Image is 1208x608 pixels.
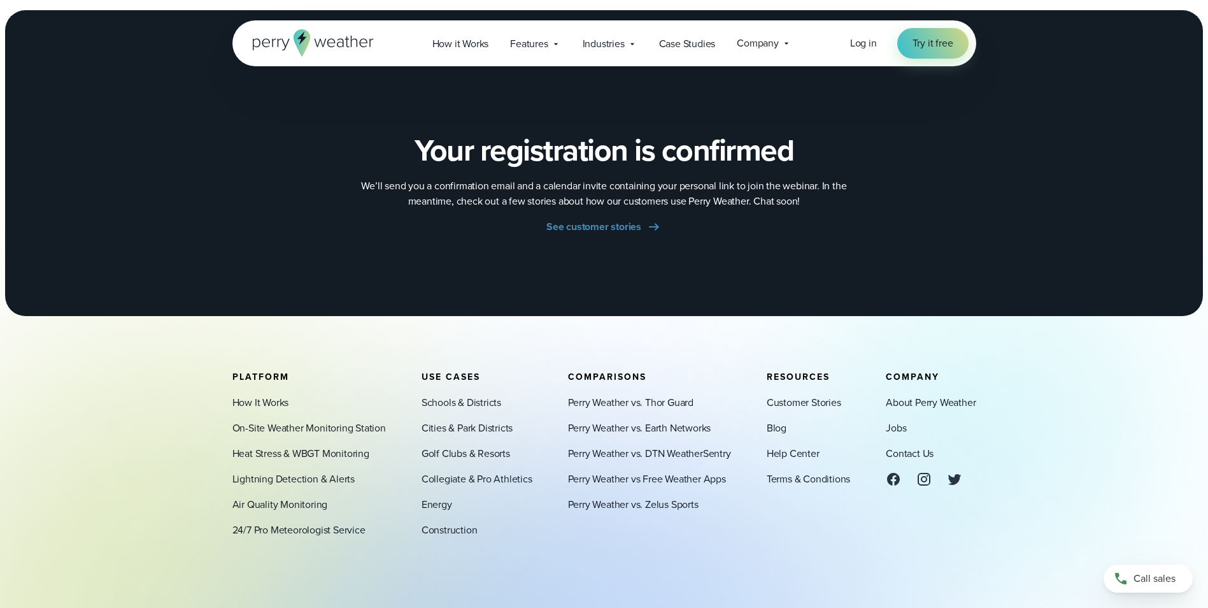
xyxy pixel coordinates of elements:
[232,523,366,538] a: 24/7 Pro Meteorologist Service
[897,28,969,59] a: Try it free
[568,446,731,461] a: Perry Weather vs. DTN WeatherSentry
[568,472,726,487] a: Perry Weather vs Free Weather Apps
[510,36,548,52] span: Features
[568,497,699,512] a: Perry Weather vs. Zelus Sports
[886,370,939,384] span: Company
[648,31,727,57] a: Case Studies
[850,36,877,51] a: Log in
[546,219,662,235] a: See customer stories
[422,523,478,538] a: Construction
[850,36,877,50] span: Log in
[422,446,510,461] a: Golf Clubs & Resorts
[232,421,386,436] a: On-Site Weather Monitoring Station
[568,395,693,410] a: Perry Weather vs. Thor Guard
[232,472,355,487] a: Lightning Detection & Alerts
[1133,571,1176,586] span: Call sales
[546,219,641,235] span: See customer stories
[232,370,289,384] span: Platform
[767,472,850,487] a: Terms & Conditions
[1104,565,1193,593] a: Call sales
[767,421,786,436] a: Blog
[422,370,480,384] span: Use Cases
[422,472,532,487] a: Collegiate & Pro Athletics
[767,446,820,461] a: Help Center
[767,395,841,410] a: Customer Stories
[568,370,646,384] span: Comparisons
[422,395,501,410] a: Schools & Districts
[659,36,716,52] span: Case Studies
[568,421,711,436] a: Perry Weather vs. Earth Networks
[886,421,906,436] a: Jobs
[232,446,369,461] a: Heat Stress & WBGT Monitoring
[350,178,859,209] p: We’ll send you a confirmation email and a calendar invite containing your personal link to join t...
[415,133,793,168] h2: Your registration is confirmed
[422,31,500,57] a: How it Works
[232,497,328,512] a: Air Quality Monitoring
[737,36,779,51] span: Company
[886,446,934,461] a: Contact Us
[913,36,953,51] span: Try it free
[232,395,289,410] a: How It Works
[422,497,452,512] a: Energy
[583,36,625,52] span: Industries
[767,370,830,384] span: Resources
[422,421,513,436] a: Cities & Park Districts
[886,395,976,410] a: About Perry Weather
[432,36,489,52] span: How it Works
